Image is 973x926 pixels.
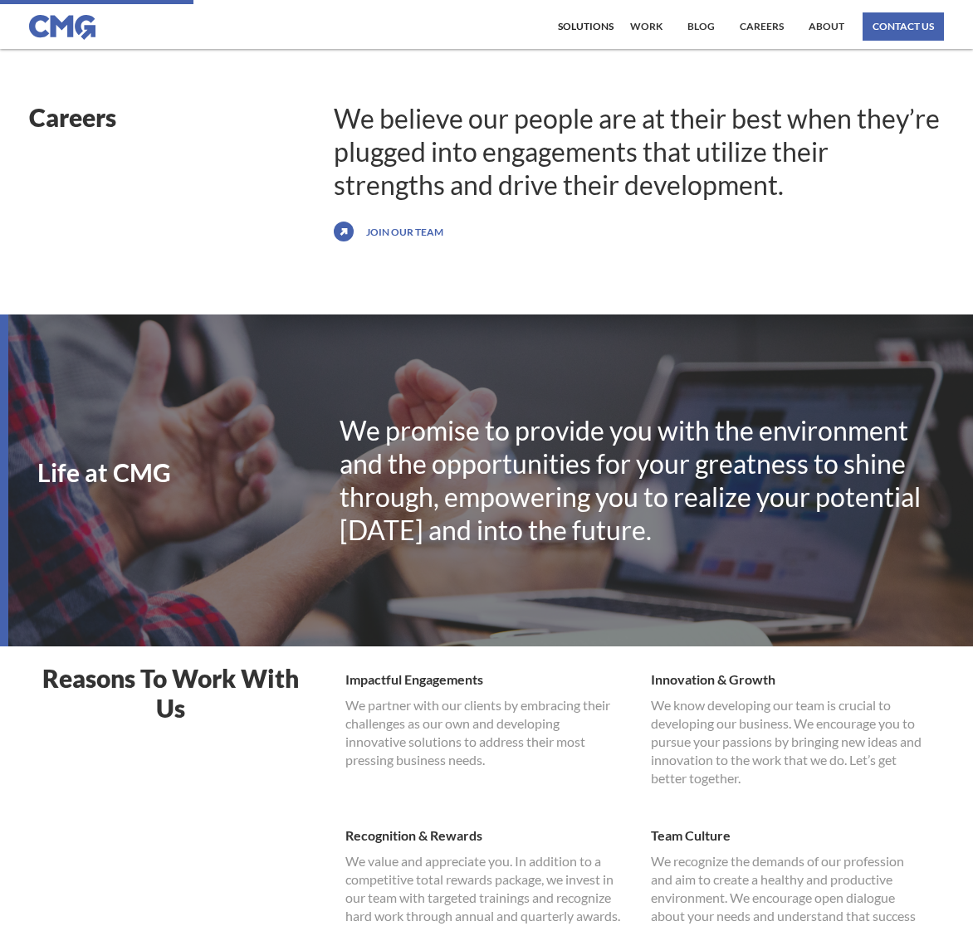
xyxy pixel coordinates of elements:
a: Careers [736,12,788,41]
h1: Recognition & Rewards [345,819,638,852]
div: Solutions [558,22,614,32]
h1: Reasons To Work With Us [29,663,329,723]
div: We believe our people are at their best when they’re plugged into engagements that utilize their ... [334,102,943,202]
a: Join our team [362,218,447,245]
a: Blog [683,12,719,41]
img: icon with arrow pointing up and to the right. [334,218,354,245]
h1: We value and appreciate you. In addition to a competitive total rewards package, we invest in our... [345,852,638,925]
h1: Careers [29,102,334,132]
div: contact us [873,22,934,32]
h1: Impactful Engagements [345,663,638,696]
img: CMG logo in blue. [29,15,95,40]
h1: Innovation & Growth [651,663,944,696]
h1: We partner with our clients by embracing their challenges as our own and developing innovative so... [345,696,638,769]
h1: Team Culture [651,819,944,852]
div: We promise to provide you with the environment and the opportunities for your greatness to shine ... [340,414,944,547]
h1: We know developing our team is crucial to developing our business. We encourage you to pursue you... [651,696,944,787]
h1: Life at CMG [37,460,340,485]
a: About [804,12,848,41]
a: work [626,12,667,41]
